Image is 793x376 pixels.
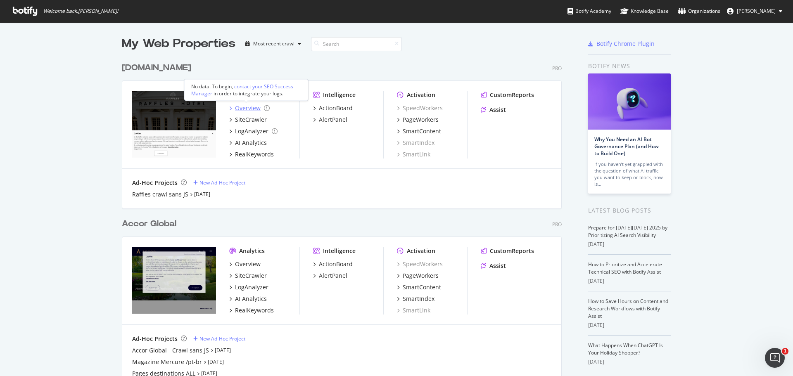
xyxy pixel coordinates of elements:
[397,127,441,135] a: SmartContent
[594,161,665,187] div: If you haven’t yet grappled with the question of what AI traffic you want to keep or block, now is…
[588,277,671,285] div: [DATE]
[132,247,216,314] img: all.accor.com
[588,298,668,319] a: How to Save Hours on Content and Research Workflows with Botify Assist
[397,260,443,268] div: SpeedWorkers
[620,7,669,15] div: Knowledge Base
[489,262,506,270] div: Assist
[229,116,267,124] a: SiteCrawler
[319,260,353,268] div: ActionBoard
[588,358,671,366] div: [DATE]
[235,127,268,135] div: LogAnalyzer
[229,295,267,303] a: AI Analytics
[397,150,430,158] a: SmartLink
[678,7,720,15] div: Organizations
[765,348,785,368] iframe: Intercom live chat
[229,104,270,112] a: Overview
[193,335,245,342] a: New Ad-Hoc Project
[235,150,274,158] div: RealKeywords
[403,295,434,303] div: SmartIndex
[313,272,347,280] a: AlertPanel
[552,221,562,228] div: Pro
[319,104,353,112] div: ActionBoard
[208,358,224,365] a: [DATE]
[407,91,435,99] div: Activation
[588,206,671,215] div: Latest Blog Posts
[403,116,439,124] div: PageWorkers
[403,283,441,291] div: SmartContent
[191,83,293,97] div: contact your SEO Success Manager
[235,116,267,124] div: SiteCrawler
[397,104,443,112] div: SpeedWorkers
[596,40,655,48] div: Botify Chrome Plugin
[229,139,267,147] a: AI Analytics
[594,136,659,157] a: Why You Need an AI Bot Governance Plan (and How to Build One)
[313,116,347,124] a: AlertPanel
[229,283,268,291] a: LogAnalyzer
[313,104,353,112] a: ActionBoard
[122,218,176,230] div: Accor Global
[132,190,188,199] a: Raffles crawl sans JS
[588,322,671,329] div: [DATE]
[397,116,439,124] a: PageWorkers
[193,179,245,186] a: New Ad-Hoc Project
[323,91,356,99] div: Intelligence
[588,40,655,48] a: Botify Chrome Plugin
[403,272,439,280] div: PageWorkers
[481,262,506,270] a: Assist
[490,91,534,99] div: CustomReports
[122,62,191,74] div: [DOMAIN_NAME]
[397,272,439,280] a: PageWorkers
[215,347,231,354] a: [DATE]
[397,306,430,315] a: SmartLink
[588,261,662,275] a: How to Prioritize and Accelerate Technical SEO with Botify Assist
[235,104,261,112] div: Overview
[588,73,671,130] img: Why You Need an AI Bot Governance Plan (and How to Build One)
[397,295,434,303] a: SmartIndex
[43,8,118,14] span: Welcome back, [PERSON_NAME] !
[239,247,265,255] div: Analytics
[235,283,268,291] div: LogAnalyzer
[720,5,789,18] button: [PERSON_NAME]
[481,106,506,114] a: Assist
[235,295,267,303] div: AI Analytics
[588,61,671,71] div: Botify news
[552,65,562,72] div: Pro
[490,247,534,255] div: CustomReports
[235,306,274,315] div: RealKeywords
[319,116,347,124] div: AlertPanel
[229,127,278,135] a: LogAnalyzer
[229,260,261,268] a: Overview
[235,272,267,280] div: SiteCrawler
[229,150,274,158] a: RealKeywords
[132,91,216,158] img: www.raffles.com
[407,247,435,255] div: Activation
[737,7,776,14] span: Steffie Kronek
[132,335,178,343] div: Ad-Hoc Projects
[323,247,356,255] div: Intelligence
[132,346,209,355] a: Accor Global - Crawl sans JS
[397,283,441,291] a: SmartContent
[319,272,347,280] div: AlertPanel
[403,127,441,135] div: SmartContent
[122,35,235,52] div: My Web Properties
[132,358,202,366] a: Magazine Mercure /pt-br
[311,37,402,51] input: Search
[122,218,180,230] a: Accor Global
[199,179,245,186] div: New Ad-Hoc Project
[253,41,294,46] div: Most recent crawl
[229,272,267,280] a: SiteCrawler
[588,224,667,239] a: Prepare for [DATE][DATE] 2025 by Prioritizing AI Search Visibility
[782,348,788,355] span: 1
[235,139,267,147] div: AI Analytics
[199,335,245,342] div: New Ad-Hoc Project
[194,191,210,198] a: [DATE]
[229,306,274,315] a: RealKeywords
[481,91,534,99] a: CustomReports
[588,342,663,356] a: What Happens When ChatGPT Is Your Holiday Shopper?
[489,106,506,114] div: Assist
